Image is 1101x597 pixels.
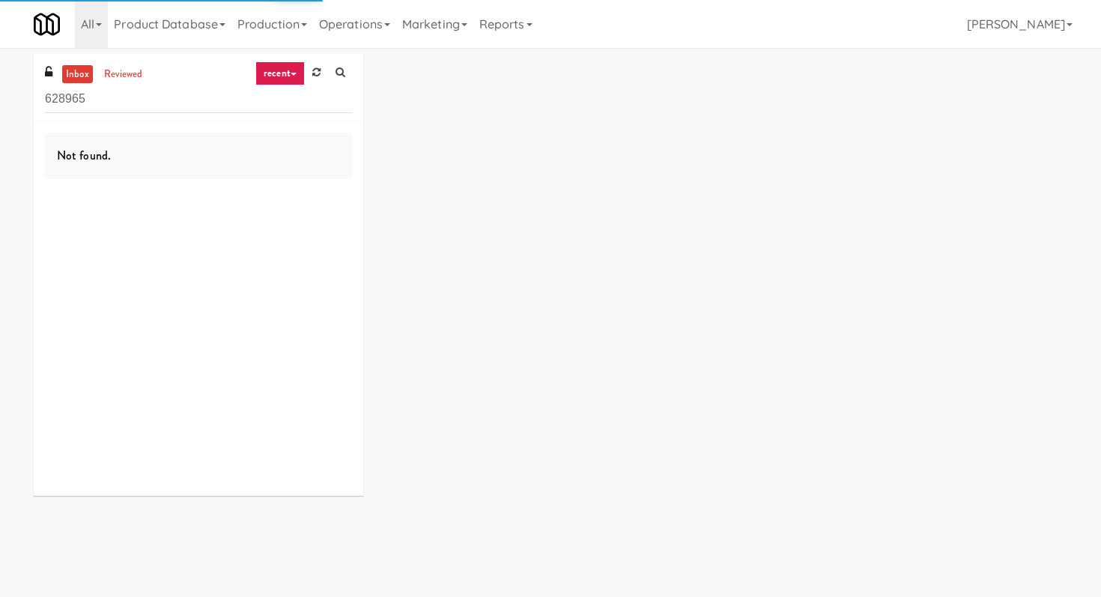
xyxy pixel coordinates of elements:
[255,61,305,85] a: recent
[100,65,147,84] a: reviewed
[45,85,352,113] input: Search vision orders
[62,65,93,84] a: inbox
[57,147,111,164] span: Not found.
[34,11,60,37] img: Micromart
